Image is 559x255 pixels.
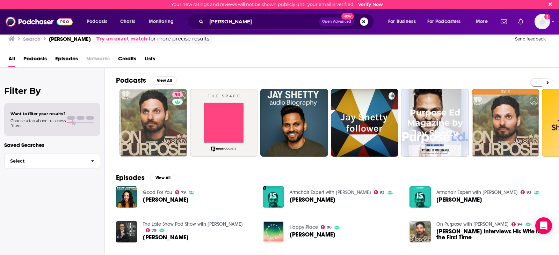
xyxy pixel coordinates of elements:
a: Verify Now [358,2,383,7]
h2: Podcasts [116,76,146,85]
a: 93 [521,190,532,194]
button: open menu [423,16,471,27]
span: 93 [380,191,385,194]
span: Select [5,159,85,163]
a: Show notifications dropdown [515,16,526,28]
span: Networks [86,53,110,67]
span: [PERSON_NAME] Interviews His Wife for the First Time [436,228,548,240]
a: Armchair Expert with Dax Shepard [436,189,518,195]
button: open menu [383,16,424,27]
button: Select [4,153,100,169]
span: Logged in as sonaliranasoma [535,14,550,29]
a: Happy Place [290,224,318,230]
span: Charts [120,17,135,27]
a: 94 [511,222,523,226]
span: for more precise results [149,35,209,43]
img: User Profile [535,14,550,29]
a: All [8,53,15,67]
a: 93 [374,190,385,194]
p: Saved Searches [4,142,100,148]
svg: Email not verified [544,14,550,20]
a: Jay Shetty [290,232,335,238]
a: Jay Shetty [436,197,482,203]
a: Credits [118,53,136,67]
span: 94 [175,91,180,98]
span: For Business [388,17,416,27]
span: [PERSON_NAME] [143,197,189,203]
img: Podchaser - Follow, Share and Rate Podcasts [6,15,73,28]
a: PodcastsView All [116,76,177,85]
a: 94 [119,89,187,157]
a: Jay Shetty [290,197,335,203]
a: On Purpose with Jay Shetty [436,221,509,227]
span: 79 [181,191,186,194]
div: Your new ratings and reviews will not be shown publicly until your email is verified. [171,2,383,7]
span: [PERSON_NAME] [290,197,335,203]
span: More [476,17,488,27]
span: New [341,13,354,20]
span: 94 [517,223,523,226]
span: [PERSON_NAME] [290,232,335,238]
a: Jay Shetty Interviews His Wife for the First Time [436,228,548,240]
img: Jay Shetty [263,221,284,242]
a: Lists [145,53,155,67]
img: Jay Shetty [116,221,137,242]
a: Podcasts [23,53,47,67]
a: Episodes [55,53,78,67]
a: Good For You [143,189,172,195]
a: Jay Shetty [143,197,189,203]
a: Jay Shetty [143,234,189,240]
span: For Podcasters [427,17,461,27]
h3: [PERSON_NAME] [49,36,91,42]
a: 86 [321,225,332,229]
a: Try an exact match [96,35,147,43]
h2: Episodes [116,173,145,182]
span: 79 [152,229,157,232]
button: View All [150,174,175,182]
input: Search podcasts, credits, & more... [206,16,319,27]
button: open menu [82,16,116,27]
a: Show notifications dropdown [498,16,510,28]
button: open menu [144,16,183,27]
a: 94 [172,92,183,97]
span: [PERSON_NAME] [436,197,482,203]
span: 93 [527,191,531,194]
img: Jay Shetty [116,186,137,208]
span: Podcasts [87,17,107,27]
button: Show profile menu [535,14,550,29]
button: Open AdvancedNew [319,17,354,26]
img: Jay Shetty Interviews His Wife for the First Time [409,221,431,242]
a: Charts [116,16,139,27]
button: Send feedback [513,36,548,42]
a: 79 [146,228,157,232]
div: Search podcasts, credits, & more... [194,14,381,30]
button: View All [152,76,177,85]
button: open menu [471,16,496,27]
span: [PERSON_NAME] [143,234,189,240]
span: Choose a tab above to access filters. [10,118,66,128]
span: Want to filter your results? [10,111,66,116]
span: Open Advanced [322,20,351,23]
a: The Late Show Pod Show with Stephen Colbert [143,221,243,227]
img: Jay Shetty [409,186,431,208]
a: Armchair Expert with Dax Shepard [290,189,371,195]
img: Jay Shetty [263,186,284,208]
div: Open Intercom Messenger [535,217,552,234]
h3: Search [23,36,41,42]
h2: Filter By [4,86,100,96]
span: Monitoring [149,17,174,27]
span: 86 [327,226,332,229]
a: EpisodesView All [116,173,175,182]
